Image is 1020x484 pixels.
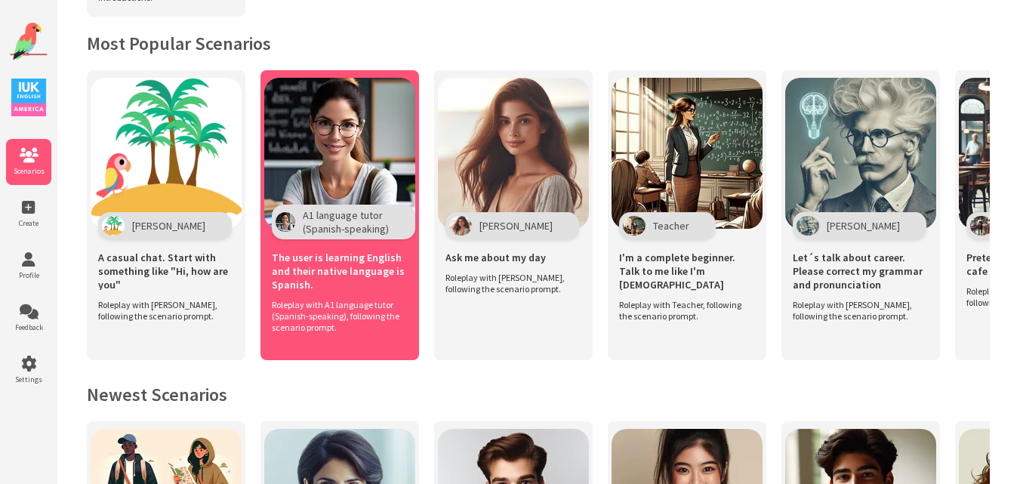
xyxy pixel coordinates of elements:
[438,78,589,229] img: Scenario Image
[303,208,389,236] span: A1 language tutor (Spanish-speaking)
[785,78,936,229] img: Scenario Image
[87,383,990,406] h2: Newest Scenarios
[619,251,755,291] span: I'm a complete beginner. Talk to me like I'm [DEMOGRAPHIC_DATA]
[619,299,747,322] span: Roleplay with Teacher, following the scenario prompt.
[98,251,234,291] span: A casual chat. Start with something like "Hi, how are you"
[98,299,226,322] span: Roleplay with [PERSON_NAME], following the scenario prompt.
[276,212,295,232] img: Character
[6,166,51,176] span: Scenarios
[445,272,574,294] span: Roleplay with [PERSON_NAME], following the scenario prompt.
[793,299,921,322] span: Roleplay with [PERSON_NAME], following the scenario prompt.
[264,78,415,229] img: Scenario Image
[91,78,242,229] img: Scenario Image
[102,216,125,236] img: Character
[623,216,646,236] img: Character
[10,23,48,60] img: Website Logo
[970,216,993,236] img: Character
[6,270,51,280] span: Profile
[449,216,472,236] img: Character
[793,251,929,291] span: Let´s talk about career. Please correct my grammar and pronunciation
[272,299,400,333] span: Roleplay with A1 language tutor (Spanish-speaking), following the scenario prompt.
[272,251,408,291] span: The user is learning English and their native language is Spanish.
[445,251,546,264] span: Ask me about my day
[612,78,763,229] img: Scenario Image
[479,219,553,233] span: [PERSON_NAME]
[87,32,990,55] h2: Most Popular Scenarios
[6,322,51,332] span: Feedback
[827,219,900,233] span: [PERSON_NAME]
[797,216,819,236] img: Character
[653,219,689,233] span: Teacher
[6,218,51,228] span: Create
[6,375,51,384] span: Settings
[11,79,46,116] img: IUK Logo
[132,219,205,233] span: [PERSON_NAME]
